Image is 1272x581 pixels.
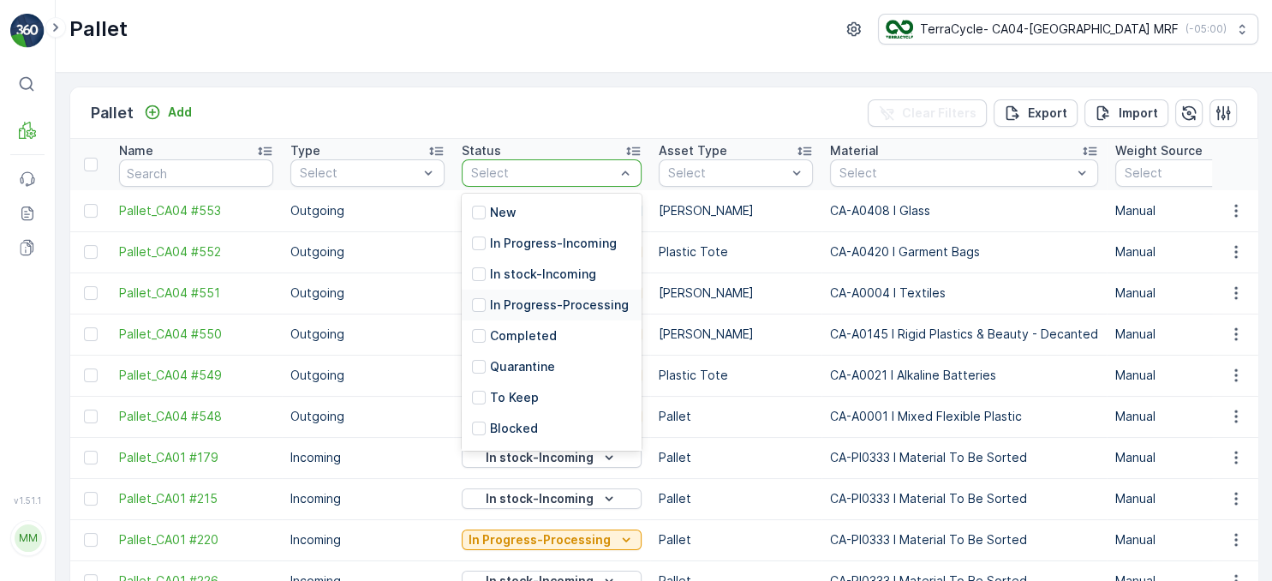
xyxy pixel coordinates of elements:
div: Toggle Row Selected [84,533,98,547]
div: Toggle Row Selected [84,327,98,341]
p: Outgoing [290,202,445,219]
div: Toggle Row Selected [84,492,98,506]
p: Manual [1115,285,1269,302]
p: Manual [1115,367,1269,384]
div: Toggle Row Selected [84,204,98,218]
input: Search [119,159,273,187]
p: CA-A0021 I Alkaline Batteries [830,367,1098,384]
button: In stock-Incoming [462,488,642,509]
p: Clear Filters [902,105,976,122]
a: Pallet_CA04 #553 [119,202,273,219]
p: Completed [490,327,557,344]
p: Select [668,165,786,182]
p: Name [119,142,153,159]
button: MM [10,509,45,567]
p: CA-PI0333 I Material To Be Sorted [830,531,1098,548]
div: MM [15,524,42,552]
button: Import [1084,99,1168,127]
p: Outgoing [290,285,445,302]
p: Pallet [91,101,134,125]
p: CA-A0420 I Garment Bags [830,243,1098,261]
p: Outgoing [290,326,445,343]
p: Quarantine [490,358,555,375]
div: Toggle Row Selected [84,410,98,423]
p: CA-A0145 I Rigid Plastics & Beauty - Decanted [830,326,1098,343]
p: Select [300,165,418,182]
img: logo [10,14,45,48]
p: Manual [1115,243,1269,261]
a: Pallet_CA04 #550 [119,326,273,343]
p: Incoming [290,531,445,548]
div: Toggle Row Selected [84,245,98,259]
p: [PERSON_NAME] [659,285,813,302]
a: Pallet_CA04 #548 [119,408,273,425]
button: In Progress-Processing [462,530,642,550]
p: Pallet [69,15,128,43]
p: Plastic Tote [659,243,813,261]
p: Select [471,165,615,182]
p: Select [839,165,1072,182]
a: Pallet_CA01 #179 [119,449,273,466]
p: Import [1119,105,1158,122]
p: To Keep [490,389,539,406]
button: Add [137,102,199,123]
p: Blocked [490,420,538,437]
p: Export [1028,105,1067,122]
p: CA-A0001 I Mixed Flexible Plastic [830,408,1098,425]
p: CA-A0408 I Glass [830,202,1098,219]
a: Pallet_CA04 #551 [119,285,273,302]
p: Pallet [659,490,813,507]
a: Pallet_CA04 #552 [119,243,273,261]
a: Pallet_CA01 #220 [119,531,273,548]
button: Clear Filters [868,99,987,127]
p: Incoming [290,449,445,466]
p: TerraCycle- CA04-[GEOGRAPHIC_DATA] MRF [920,21,1179,38]
p: Type [290,142,320,159]
p: Incoming [290,490,445,507]
p: In stock-Incoming [486,490,594,507]
p: Outgoing [290,408,445,425]
div: Toggle Row Selected [84,286,98,300]
a: Pallet_CA04 #549 [119,367,273,384]
p: Outgoing [290,367,445,384]
p: Outgoing [290,243,445,261]
button: Export [994,99,1078,127]
p: In Progress-Processing [490,296,629,314]
p: In Progress-Incoming [490,235,617,252]
button: In stock-Incoming [462,447,642,468]
p: Asset Type [659,142,727,159]
div: Toggle Row Selected [84,368,98,382]
button: TerraCycle- CA04-[GEOGRAPHIC_DATA] MRF(-05:00) [878,14,1258,45]
p: In Progress-Processing [469,531,611,548]
p: Pallet [659,408,813,425]
p: Manual [1115,408,1269,425]
p: CA-PI0333 I Material To Be Sorted [830,449,1098,466]
p: ( -05:00 ) [1185,22,1227,36]
p: [PERSON_NAME] [659,202,813,219]
p: Plastic Tote [659,367,813,384]
p: Select [1125,165,1243,182]
p: Manual [1115,531,1269,548]
p: Weight Source [1115,142,1203,159]
p: CA-A0004 I Textiles [830,285,1098,302]
p: [PERSON_NAME] [659,326,813,343]
p: Status [462,142,501,159]
p: In stock-Incoming [486,449,594,466]
p: In stock-Incoming [490,266,596,283]
p: Pallet [659,449,813,466]
span: v 1.51.1 [10,495,45,506]
p: Add [168,104,192,121]
a: Pallet_CA01 #215 [119,490,273,507]
p: Manual [1115,490,1269,507]
p: CA-PI0333 I Material To Be Sorted [830,490,1098,507]
p: Material [830,142,879,159]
